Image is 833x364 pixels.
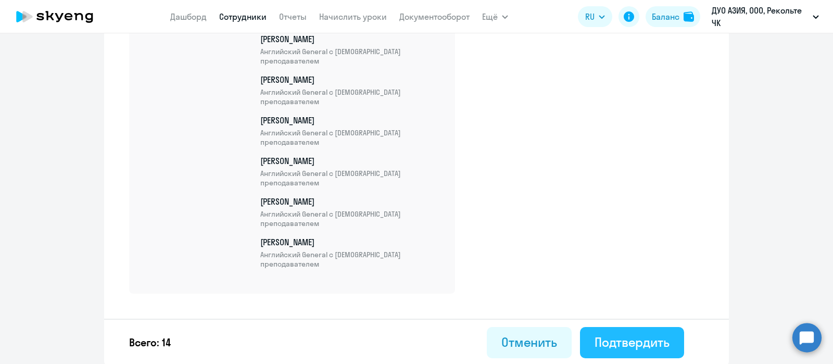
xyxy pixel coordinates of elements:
img: balance [684,11,694,22]
span: Английский General с [DEMOGRAPHIC_DATA] преподавателем [260,47,443,66]
p: ДУО АЗИЯ, ООО, Рекольте ЧК [712,4,809,29]
p: [PERSON_NAME] [260,196,443,228]
span: RU [585,10,595,23]
p: [PERSON_NAME] [260,115,443,147]
span: Английский General с [DEMOGRAPHIC_DATA] преподавателем [260,169,443,187]
button: RU [578,6,612,27]
button: ДУО АЗИЯ, ООО, Рекольте ЧК [706,4,824,29]
a: Дашборд [170,11,207,22]
button: Балансbalance [646,6,700,27]
p: [PERSON_NAME] [260,155,443,187]
button: Ещё [482,6,508,27]
div: Подтвердить [595,334,670,350]
span: Ещё [482,10,498,23]
div: Отменить [501,334,557,350]
span: Английский General с [DEMOGRAPHIC_DATA] преподавателем [260,250,443,269]
span: Английский General с [DEMOGRAPHIC_DATA] преподавателем [260,87,443,106]
p: Всего: 14 [129,335,171,350]
a: Отчеты [279,11,307,22]
button: Подтвердить [580,327,684,358]
span: Английский General с [DEMOGRAPHIC_DATA] преподавателем [260,128,443,147]
p: [PERSON_NAME] [260,74,443,106]
p: [PERSON_NAME] [260,236,443,269]
a: Сотрудники [219,11,267,22]
a: Начислить уроки [319,11,387,22]
button: Отменить [487,327,572,358]
div: Баланс [652,10,679,23]
a: Документооборот [399,11,470,22]
p: [PERSON_NAME] [260,33,443,66]
span: Английский General с [DEMOGRAPHIC_DATA] преподавателем [260,209,443,228]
